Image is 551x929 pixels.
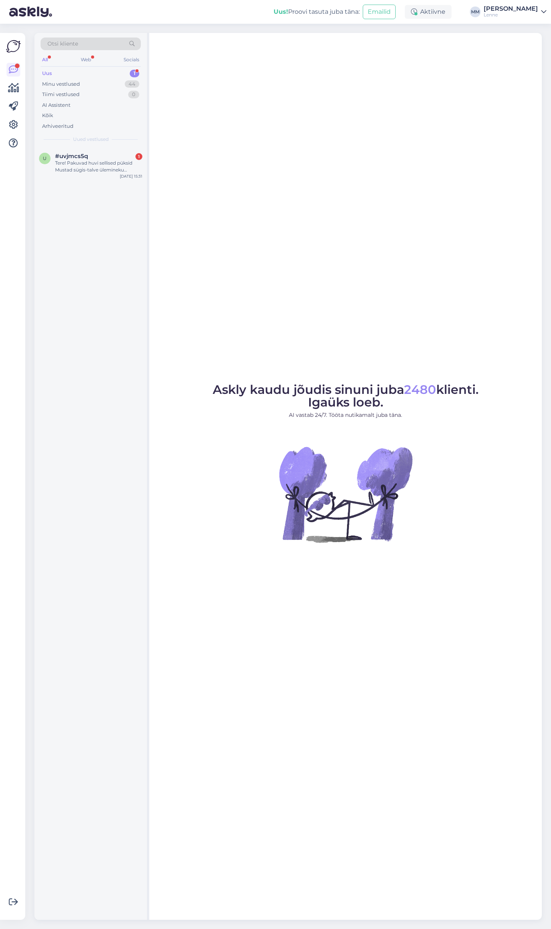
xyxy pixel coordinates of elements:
div: Kõik [42,112,53,119]
div: 44 [125,80,139,88]
div: Socials [122,55,141,65]
div: 1 [130,70,139,77]
span: Otsi kliente [47,40,78,48]
div: [PERSON_NAME] [484,6,538,12]
div: Proovi tasuta juba täna: [274,7,360,16]
div: Arhiveeritud [42,122,73,130]
span: u [43,155,47,161]
span: Uued vestlused [73,136,109,143]
button: Emailid [363,5,396,19]
div: MM [470,7,481,17]
div: AI Assistent [42,101,70,109]
img: Askly Logo [6,39,21,54]
div: Web [79,55,93,65]
div: Lenne [484,12,538,18]
span: Askly kaudu jõudis sinuni juba klienti. Igaüks loeb. [213,382,479,410]
div: Uus [42,70,52,77]
div: [DATE] 15:31 [120,173,142,179]
div: All [41,55,49,65]
a: [PERSON_NAME]Lenne [484,6,546,18]
div: 1 [135,153,142,160]
div: 0 [128,91,139,98]
div: Minu vestlused [42,80,80,88]
b: Uus! [274,8,288,15]
span: 2480 [404,382,436,397]
p: AI vastab 24/7. Tööta nutikamalt juba täna. [213,411,479,419]
div: Aktiivne [405,5,452,19]
div: Tiimi vestlused [42,91,80,98]
div: Tere! Pakuvad huvi sellised püksid Mustad sügis-talve ülemineku traksipüksid art. nr 23751 042. K... [55,160,142,173]
span: #uvjmcs5q [55,153,88,160]
img: No Chat active [277,425,414,563]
